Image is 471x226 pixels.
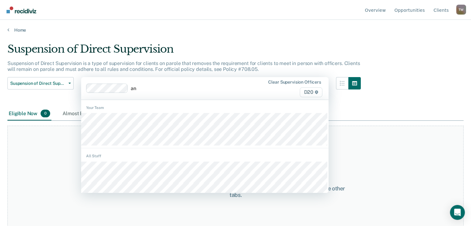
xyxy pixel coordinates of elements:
[7,7,36,13] img: Recidiviz
[456,5,466,15] button: Profile dropdown button
[450,205,465,220] div: Open Intercom Messenger
[300,87,322,97] span: D20
[7,107,51,121] div: Eligible Now0
[7,60,360,72] p: Suspension of Direct Supervision is a type of supervision for clients on parole that removes the ...
[7,43,361,60] div: Suspension of Direct Supervision
[7,77,74,89] button: Suspension of Direct Supervision
[41,110,50,118] span: 0
[81,153,329,159] div: All Staff
[81,105,329,111] div: Your Team
[61,107,113,121] div: Almost Eligible12
[268,80,321,85] div: Clear supervision officers
[456,5,466,15] div: T W
[10,81,66,86] span: Suspension of Direct Supervision
[7,27,464,33] a: Home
